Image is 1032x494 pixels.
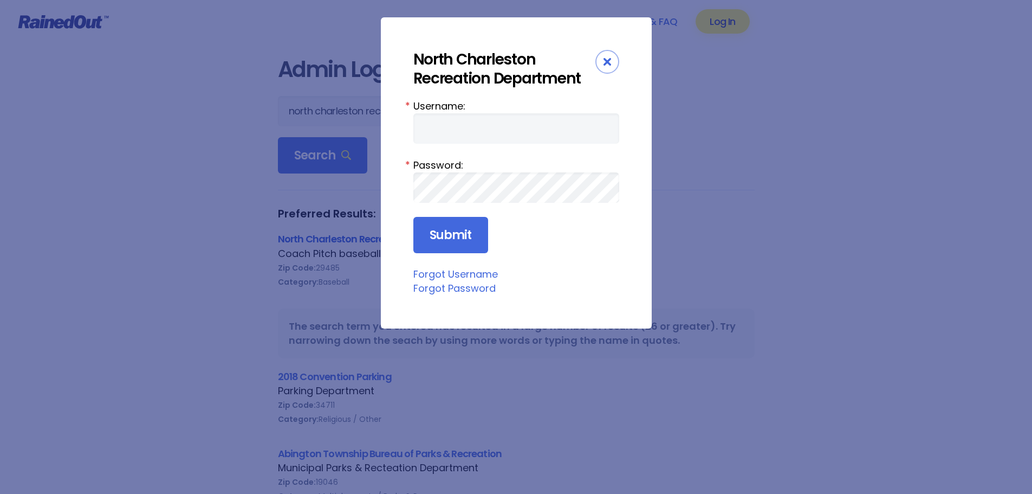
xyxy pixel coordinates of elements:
div: Close [595,50,619,74]
a: Forgot Password [413,281,496,295]
input: Submit [413,217,488,254]
a: Forgot Username [413,267,498,281]
label: Password: [413,158,619,172]
div: North Charleston Recreation Department [413,50,595,88]
label: Username: [413,99,619,113]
